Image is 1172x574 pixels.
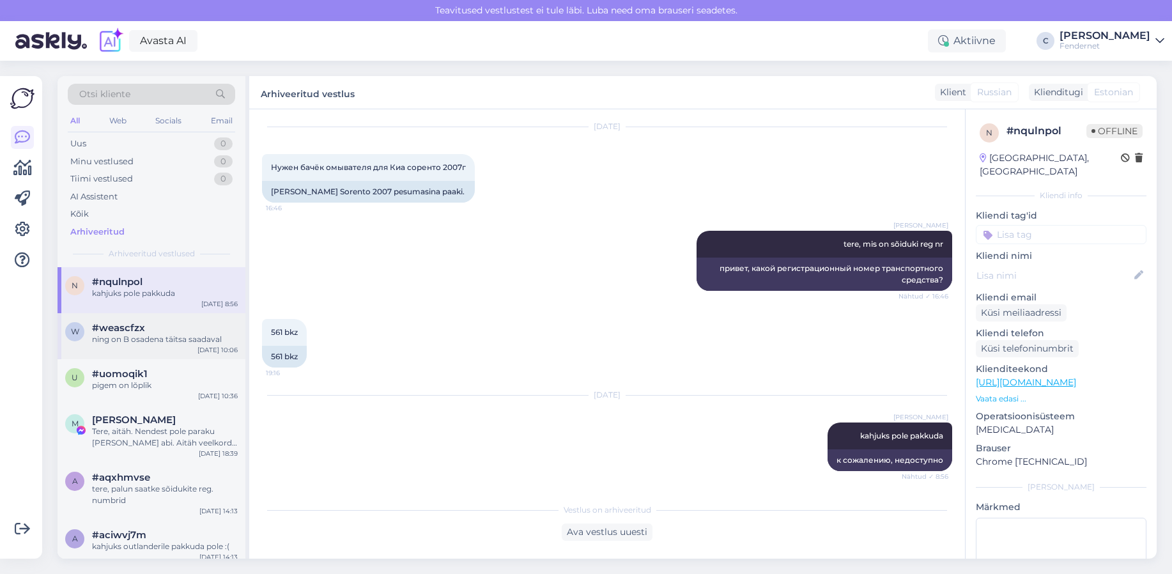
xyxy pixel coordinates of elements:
span: Nähtud ✓ 16:46 [898,291,948,301]
div: [DATE] 10:06 [197,345,238,355]
span: [PERSON_NAME] [893,412,948,422]
label: Arhiveeritud vestlus [261,84,355,101]
span: M [72,419,79,428]
div: [GEOGRAPHIC_DATA], [GEOGRAPHIC_DATA] [980,151,1121,178]
input: Lisa tag [976,225,1146,244]
div: Küsi telefoninumbrit [976,340,1079,357]
p: [MEDICAL_DATA] [976,423,1146,437]
span: n [72,281,78,290]
div: [PERSON_NAME] [1060,31,1150,41]
span: Otsi kliente [79,88,130,101]
div: Klient [935,86,966,99]
div: Ava vestlus uuesti [562,524,652,541]
p: Operatsioonisüsteem [976,410,1146,423]
img: explore-ai [97,27,124,54]
div: kahjuks outlanderile pakkuda pole :( [92,541,238,552]
div: Klienditugi [1029,86,1083,99]
span: #weascfzx [92,322,145,334]
div: 0 [214,137,233,150]
img: Askly Logo [10,86,35,111]
span: [PERSON_NAME] [893,221,948,230]
span: kahjuks pole pakkuda [860,431,943,440]
span: u [72,373,78,382]
span: Arhiveeritud vestlused [109,248,195,260]
div: pigem on lõplik [92,380,238,391]
div: Email [208,112,235,129]
div: Küsi meiliaadressi [976,304,1067,322]
span: Estonian [1094,86,1133,99]
span: n [986,128,992,137]
div: [DATE] [262,389,952,401]
div: tere, palun saatke sõidukite reg. numbrid [92,483,238,506]
div: к сожалению, недоступно [828,449,952,471]
div: Kõik [70,208,89,221]
div: C [1037,32,1054,50]
span: Vestlus on arhiveeritud [564,504,651,516]
p: Chrome [TECHNICAL_ID] [976,455,1146,469]
span: #nqulnpol [92,276,143,288]
div: [DATE] [262,121,952,132]
div: Aktiivne [928,29,1006,52]
div: привет, какой регистрационный номер транспортного средства? [697,258,952,291]
span: 19:16 [266,368,314,378]
span: #aciwvj7m [92,529,146,541]
span: tere, mis on sõiduki reg nr [844,239,943,249]
span: Нужен бачёк омывателя для Киа соренто 2007г [271,162,466,172]
div: Web [107,112,129,129]
div: [DATE] 18:39 [199,449,238,458]
span: #aqxhmvse [92,472,150,483]
span: 16:46 [266,203,314,213]
div: Tiimi vestlused [70,173,133,185]
span: a [72,534,78,543]
p: Brauser [976,442,1146,455]
div: Arhiveeritud [70,226,125,238]
input: Lisa nimi [976,268,1132,283]
div: [DATE] 8:56 [201,299,238,309]
div: [DATE] 10:36 [198,391,238,401]
div: Uus [70,137,86,150]
div: ning on B osadena täitsa saadaval [92,334,238,345]
div: [DATE] 14:13 [199,506,238,516]
div: [PERSON_NAME] Sorento 2007 pesumasina paaki. [262,181,475,203]
div: AI Assistent [70,190,118,203]
a: Avasta AI [129,30,197,52]
p: Kliendi email [976,291,1146,304]
a: [URL][DOMAIN_NAME] [976,376,1076,388]
div: kahjuks pole pakkuda [92,288,238,299]
p: Kliendi telefon [976,327,1146,340]
span: a [72,476,78,486]
a: [PERSON_NAME]Fendernet [1060,31,1164,51]
p: Klienditeekond [976,362,1146,376]
div: All [68,112,82,129]
p: Kliendi tag'id [976,209,1146,222]
span: Nähtud ✓ 8:56 [900,472,948,481]
span: w [71,327,79,336]
div: Kliendi info [976,190,1146,201]
p: Vaata edasi ... [976,393,1146,405]
p: Märkmed [976,500,1146,514]
span: 561 bkz [271,327,298,337]
div: # nqulnpol [1006,123,1086,139]
div: 0 [214,155,233,168]
div: 0 [214,173,233,185]
div: Fendernet [1060,41,1150,51]
div: Minu vestlused [70,155,134,168]
div: 561 bkz [262,346,307,368]
div: [PERSON_NAME] [976,481,1146,493]
div: [DATE] 14:13 [199,552,238,562]
div: Tere, aitäh. Nendest pole paraku [PERSON_NAME] abi. Aitäh veelkord vastamast [92,426,238,449]
span: #uomoqik1 [92,368,148,380]
span: Mirjam Villem [92,414,176,426]
div: Socials [153,112,184,129]
span: Offline [1086,124,1143,138]
p: Kliendi nimi [976,249,1146,263]
span: Russian [977,86,1012,99]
